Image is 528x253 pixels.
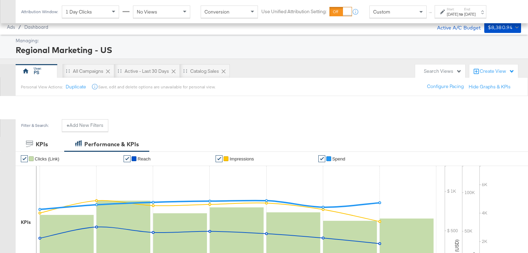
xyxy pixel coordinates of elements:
[464,7,476,11] label: End:
[373,9,390,15] span: Custom
[183,69,187,73] div: Drag to reorder tab
[73,68,103,75] div: All Campaigns
[16,44,519,56] div: Regional Marketing - US
[332,156,345,162] span: Spend
[424,68,462,75] div: Search Views
[67,122,69,129] strong: +
[24,24,48,30] a: Dashboard
[464,11,476,17] div: [DATE]
[62,119,108,132] button: +Add New Filters
[124,155,131,162] a: ✔
[125,68,169,75] div: Active - Last 30 Days
[204,9,229,15] span: Conversion
[35,156,59,162] span: Clicks (Link)
[21,219,31,226] div: KPIs
[7,24,15,30] span: Ads
[21,84,63,90] div: Personal View Actions:
[36,140,48,148] div: KPIs
[447,11,458,17] div: [DATE]
[480,68,514,75] div: Create View
[66,69,70,73] div: Drag to reorder tab
[430,22,481,32] div: Active A/C Budget
[469,84,511,90] button: Hide Graphs & KPIs
[488,23,513,32] div: $8,380.94
[98,84,215,90] div: Save, edit and delete options are unavailable for personal view.
[66,9,92,15] span: 1 Day Clicks
[15,24,24,30] span: /
[137,9,157,15] span: No Views
[261,8,327,15] label: Use Unified Attribution Setting:
[21,123,49,128] div: Filter & Search:
[216,155,223,162] a: ✔
[34,69,39,76] div: PS
[16,37,519,44] div: Managing:
[318,155,325,162] a: ✔
[458,11,464,17] strong: to
[137,156,151,162] span: Reach
[21,155,28,162] a: ✔
[447,7,458,11] label: Start:
[84,140,139,148] div: Performance & KPIs
[229,156,254,162] span: Impressions
[484,22,521,33] button: $8,380.94
[118,69,121,73] div: Drag to reorder tab
[21,9,58,14] div: Attribution Window:
[190,68,219,75] div: Catalog Sales
[427,12,434,14] span: ↑
[422,80,469,93] button: Configure Pacing
[66,84,86,90] button: Duplicate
